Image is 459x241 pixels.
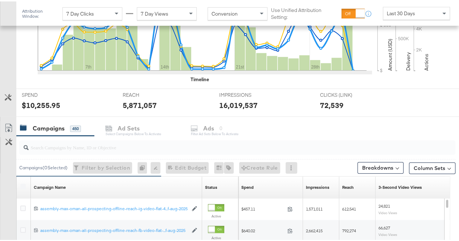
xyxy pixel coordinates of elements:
div: 3-Second Video Views [378,183,422,189]
span: IMPRESSIONS [219,90,274,97]
div: Reach [342,183,354,189]
div: Status [205,183,217,189]
input: Search Campaigns by Name, ID or Objective [29,136,417,150]
span: 7 Day Views [141,9,168,16]
span: $640.02 [241,227,284,232]
div: assembly-max-oman-all-prospecting-offline-reach-ig-video-flat-4...f-aug-2025 [40,204,188,210]
div: Spend [241,183,254,189]
div: $10,255.95 [22,99,60,109]
a: Your campaign name. [34,183,66,189]
span: 2,662,415 [306,227,323,232]
span: CLICKS (LINK) [320,90,374,97]
a: The number of times your ad was served. On mobile apps an ad is counted as served the first time ... [306,183,329,189]
div: Campaigns [33,123,65,131]
label: Active [208,234,224,239]
div: Impressions [306,183,329,189]
span: 7 Day Clicks [66,9,94,16]
div: Timeline [190,75,209,82]
span: 1,571,011 [306,205,323,210]
a: Shows the current state of your Ad Campaign. [205,183,217,189]
span: 24,821 [378,202,390,207]
sub: Video Views [378,231,397,235]
div: 16,019,537 [219,99,258,109]
a: The number of people your ad was served to. [342,183,354,189]
span: 66,627 [378,224,390,229]
text: Delivery [405,51,411,69]
a: The total amount spent to date. [241,183,254,189]
text: Actions [423,52,430,69]
div: 72,539 [320,99,343,109]
label: Active [208,212,224,217]
span: 612,541 [342,205,356,210]
span: 792,274 [342,227,356,232]
span: $457.11 [241,205,284,210]
a: assembly-max-oman-all-prospecting-offline-reach-ig-video-flat-4...f-aug-2025 [40,204,188,211]
span: Conversion [212,9,238,16]
text: Amount (USD) [387,37,393,69]
div: 0 [138,161,151,172]
label: Use Unified Attribution Setting: [271,5,338,19]
div: Campaigns ( 0 Selected) [19,163,67,170]
div: Attribution Window: [22,7,59,17]
button: Column Sets [409,161,455,173]
span: SPEND [22,90,76,97]
span: REACH [123,90,177,97]
div: Campaign Name [34,183,66,189]
a: assembly-max-oman-all-prospecting-offline-reach-fb-video-flat-...f-aug-2025 [40,226,188,232]
span: Last 30 Days [387,9,415,15]
sub: Video Views [378,209,397,213]
a: The number of times your video was viewed for 3 seconds or more. [378,183,422,189]
div: 450 [70,124,81,130]
button: Breakdowns [357,161,403,172]
div: 5,871,057 [123,99,157,109]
